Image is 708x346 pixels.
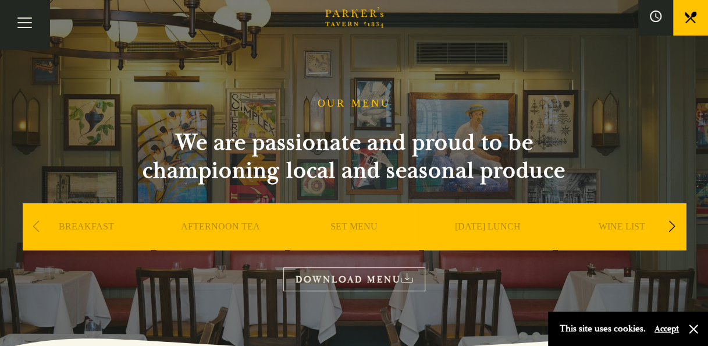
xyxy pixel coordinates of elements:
h1: OUR MENU [318,97,391,110]
a: WINE LIST [599,221,645,267]
div: 3 / 9 [290,203,418,285]
a: DOWNLOAD MENU [283,267,425,291]
div: Previous slide [29,214,44,239]
h2: We are passionate and proud to be championing local and seasonal produce [122,129,587,185]
div: 2 / 9 [156,203,284,285]
a: [DATE] LUNCH [455,221,521,267]
a: SET MENU [330,221,378,267]
div: 4 / 9 [424,203,552,285]
div: Next slide [664,214,680,239]
p: This site uses cookies. [560,320,646,337]
div: 5 / 9 [558,203,686,285]
a: AFTERNOON TEA [181,221,260,267]
button: Accept [654,323,679,334]
button: Close and accept [688,323,699,335]
a: BREAKFAST [59,221,114,267]
div: 1 / 9 [23,203,151,285]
